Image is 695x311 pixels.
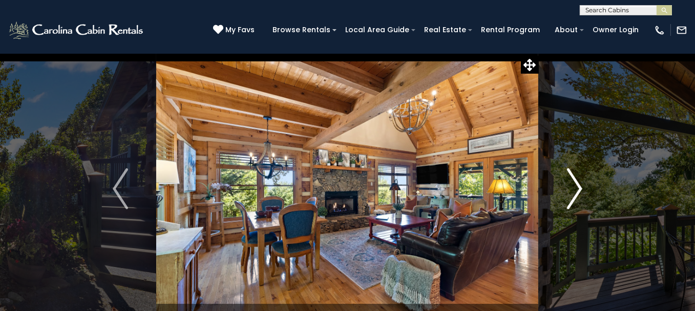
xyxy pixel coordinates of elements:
span: My Favs [225,25,255,35]
img: mail-regular-white.png [676,25,687,36]
img: White-1-2.png [8,20,146,40]
a: About [550,22,583,38]
a: Owner Login [587,22,644,38]
img: arrow [113,168,128,209]
img: phone-regular-white.png [654,25,665,36]
a: My Favs [213,25,257,36]
img: arrow [567,168,582,209]
a: Local Area Guide [340,22,414,38]
a: Rental Program [476,22,545,38]
a: Browse Rentals [267,22,335,38]
a: Real Estate [419,22,471,38]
